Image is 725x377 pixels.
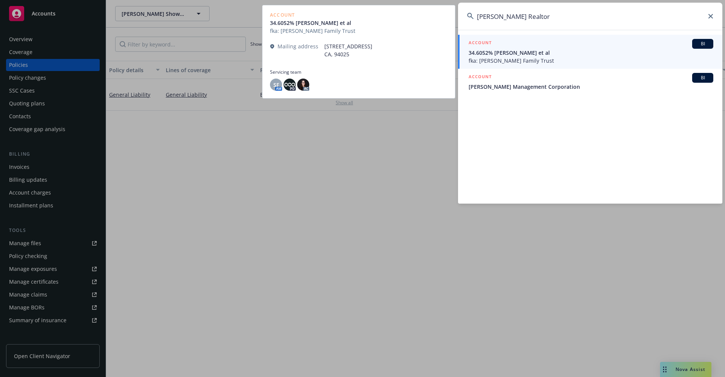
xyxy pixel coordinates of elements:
span: BI [695,40,710,47]
span: 34.6052% [PERSON_NAME] et al [469,49,713,57]
span: BI [695,74,710,81]
span: [PERSON_NAME] Management Corporation [469,83,713,91]
h5: ACCOUNT [469,73,492,82]
span: fka: [PERSON_NAME] Family Trust [469,57,713,65]
input: Search... [458,3,722,30]
a: ACCOUNTBI[PERSON_NAME] Management Corporation [458,69,722,95]
a: ACCOUNTBI34.6052% [PERSON_NAME] et alfka: [PERSON_NAME] Family Trust [458,35,722,69]
h5: ACCOUNT [469,39,492,48]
